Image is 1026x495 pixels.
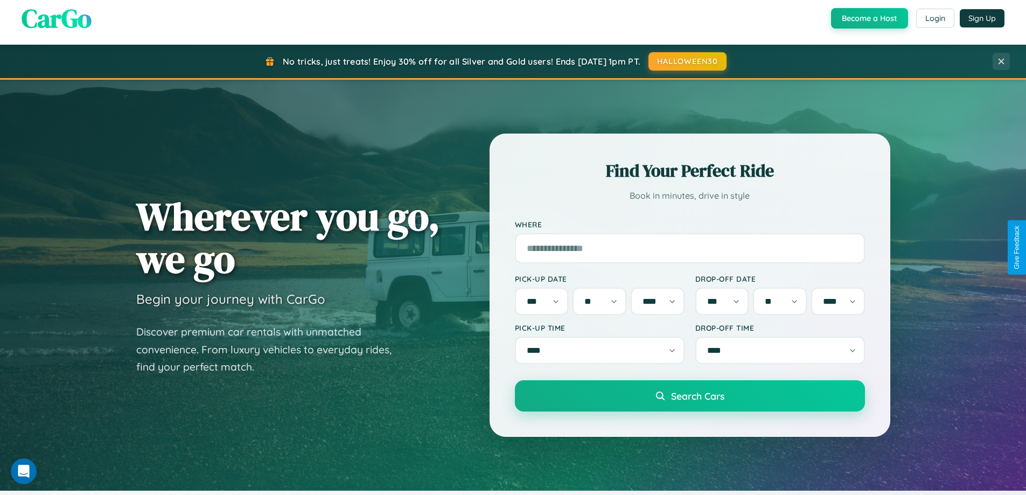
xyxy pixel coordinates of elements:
button: Login [916,9,954,28]
label: Where [515,220,865,229]
button: HALLOWEEN30 [648,52,727,71]
p: Discover premium car rentals with unmatched convenience. From luxury vehicles to everyday rides, ... [136,323,406,376]
span: CarGo [22,1,92,36]
button: Become a Host [831,8,908,29]
p: Book in minutes, drive in style [515,188,865,204]
span: No tricks, just treats! Enjoy 30% off for all Silver and Gold users! Ends [DATE] 1pm PT. [283,56,640,67]
h1: Wherever you go, we go [136,195,440,280]
label: Pick-up Date [515,274,685,283]
label: Drop-off Time [695,323,865,332]
div: Give Feedback [1013,226,1021,269]
h3: Begin your journey with CarGo [136,291,325,307]
button: Search Cars [515,380,865,412]
label: Pick-up Time [515,323,685,332]
iframe: Intercom live chat [11,458,37,484]
label: Drop-off Date [695,274,865,283]
h2: Find Your Perfect Ride [515,159,865,183]
button: Sign Up [960,9,1004,27]
span: Search Cars [671,390,724,402]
